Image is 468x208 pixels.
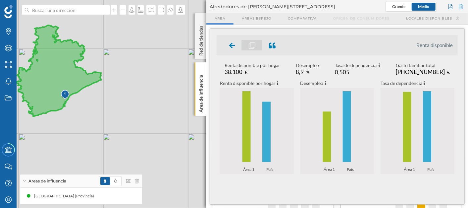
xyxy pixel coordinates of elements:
span: País [266,166,275,174]
div: Tasa de dependencia [335,62,380,69]
span: País [427,166,436,174]
span: Comparativa [288,16,317,21]
img: Marker [61,88,69,102]
p: Desempleo [300,80,324,87]
span: País [347,166,356,174]
span: 0,505 [335,69,349,76]
span: Origen de consumidores [333,16,390,21]
span: Alrededores de [PERSON_NAME][STREET_ADDRESS] [210,3,335,10]
span: Medio [418,4,429,9]
div: Desempleo [296,62,319,69]
span: Área 1 [243,166,256,174]
span: Área 1 [404,166,417,174]
span: € [447,70,450,75]
div: Gasto familiar total [396,62,450,69]
span: Grande [392,4,405,9]
span: 8,9 [296,68,304,75]
p: Tasa de dependencia [381,80,422,87]
span: Área 1 [324,166,337,174]
span: [PHONE_NUMBER] [396,68,445,75]
span: Locales disponibles [406,16,452,21]
p: Red de tiendas [198,23,204,56]
p: Área de influencia [198,72,204,112]
span: Áreas espejo [242,16,271,21]
img: Geoblink Logo [4,5,13,18]
span: Áreas de influencia [28,178,66,184]
span: Area [215,16,225,21]
div: Renta disponible por hogar [225,62,280,69]
span: 38.100 [225,68,242,75]
span: % [306,70,310,75]
p: Renta disponible por hogar [220,80,276,87]
div: [GEOGRAPHIC_DATA] (Provincia) [34,193,97,199]
span: Soporte [13,5,37,11]
span: € [245,70,247,75]
li: Renta disponible [416,42,453,48]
